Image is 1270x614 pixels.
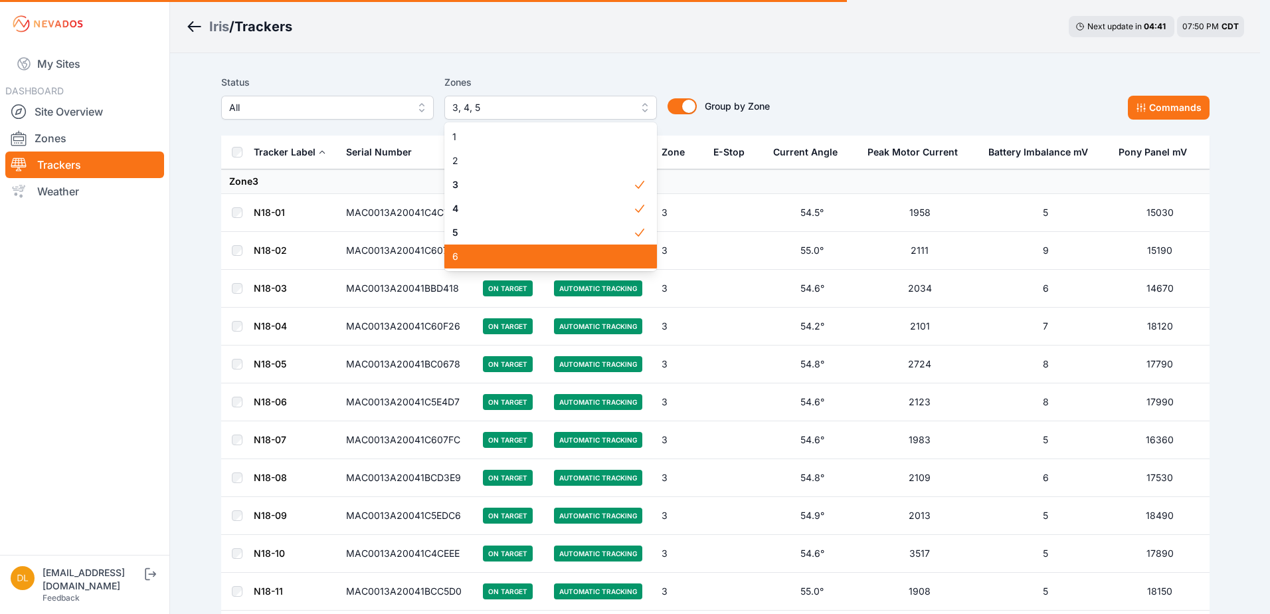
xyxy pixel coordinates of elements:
span: 1 [452,130,633,144]
span: 2 [452,154,633,167]
span: 3 [452,178,633,191]
span: 5 [452,226,633,239]
span: 6 [452,250,633,263]
div: 3, 4, 5 [444,122,657,271]
span: 4 [452,202,633,215]
span: 3, 4, 5 [452,100,630,116]
button: 3, 4, 5 [444,96,657,120]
